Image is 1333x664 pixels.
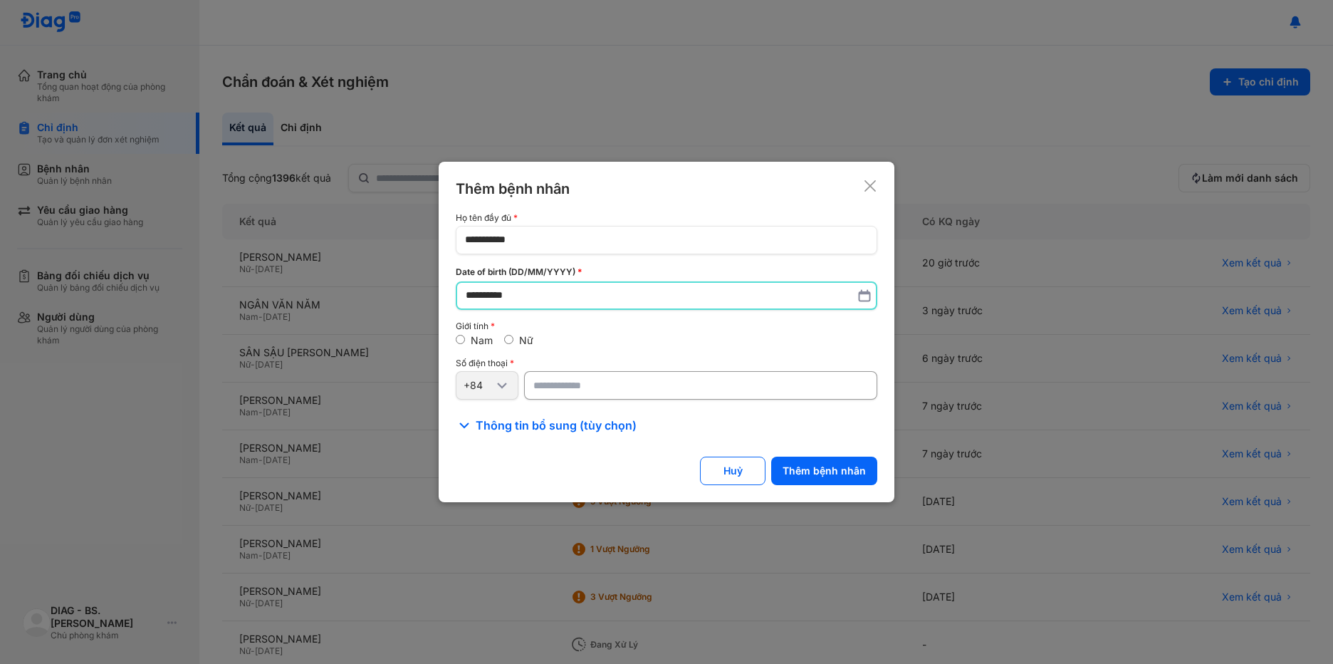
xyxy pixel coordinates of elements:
[519,334,533,346] label: Nữ
[771,457,877,485] button: Thêm bệnh nhân
[456,179,570,199] div: Thêm bệnh nhân
[456,266,877,279] div: Date of birth (DD/MM/YYYY)
[456,358,877,368] div: Số điện thoại
[700,457,765,485] button: Huỷ
[471,334,493,346] label: Nam
[464,379,493,392] div: +84
[456,213,877,223] div: Họ tên đầy đủ
[456,321,877,331] div: Giới tính
[476,417,637,434] span: Thông tin bổ sung (tùy chọn)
